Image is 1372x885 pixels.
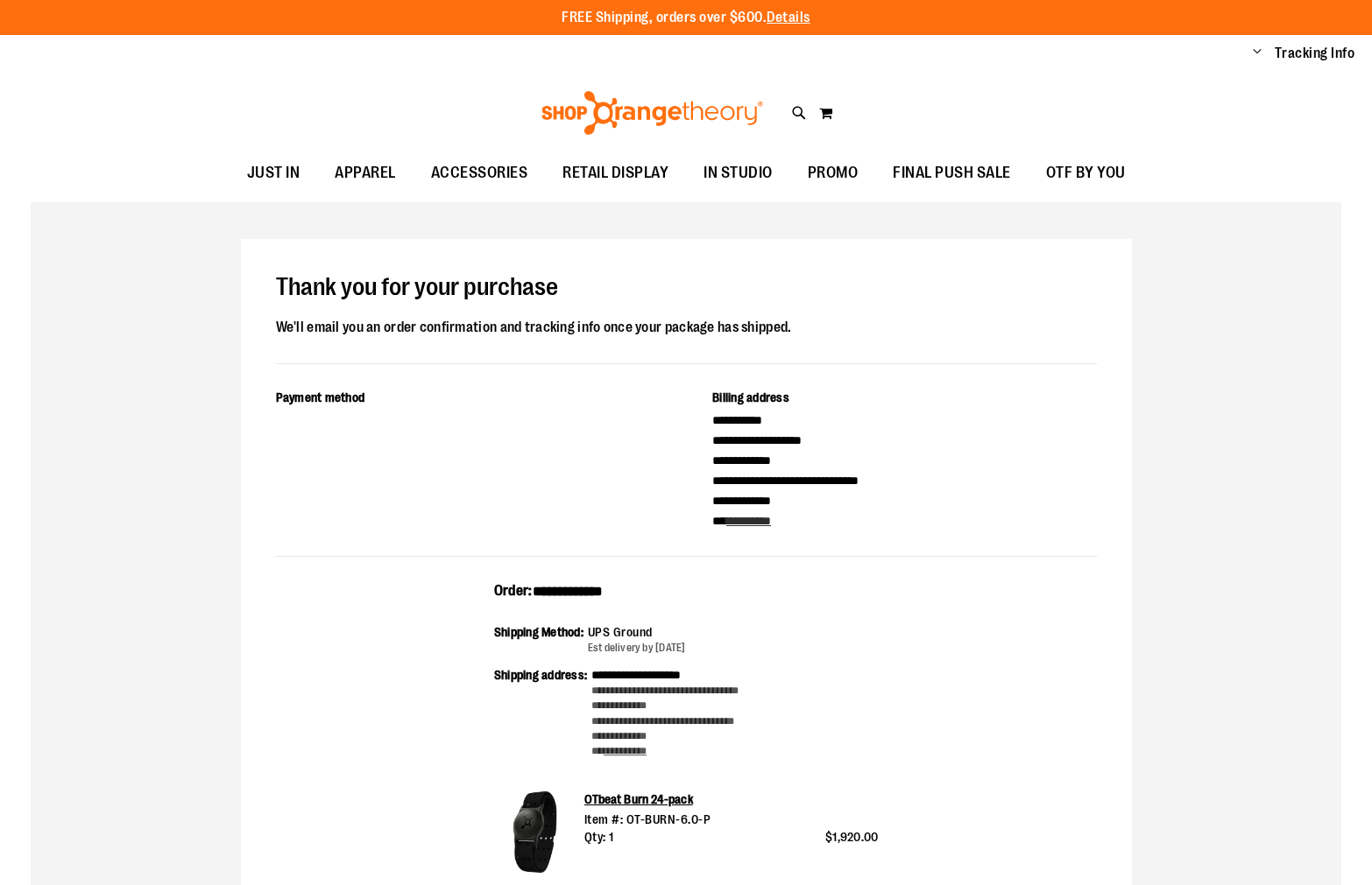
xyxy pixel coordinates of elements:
div: Item #: OT-BURN-6.0-P [584,811,879,828]
a: FINAL PUSH SALE [875,153,1029,193]
span: Qty: 1 [584,828,614,846]
p: FREE Shipping, orders over $600. [562,8,810,28]
button: Account menu [1253,45,1262,62]
a: PROMO [790,153,876,193]
span: IN STUDIO [704,153,773,193]
span: FINAL PUSH SALE [893,153,1011,193]
div: UPS Ground [588,623,686,641]
div: Payment method [276,389,661,411]
div: We'll email you an order confirmation and tracking info once your package has shipped. [276,316,1097,339]
a: OTbeat Burn 24-pack [584,792,693,806]
img: Shop Orangetheory [539,91,766,135]
span: $1,920.00 [825,830,878,844]
a: Details [767,10,810,25]
div: Billing address [712,389,1097,411]
span: Est delivery by [DATE] [588,642,686,654]
span: RETAIL DISPLAY [562,153,668,193]
a: APPAREL [317,153,414,193]
a: ACCESSORIES [414,153,546,193]
span: PROMO [808,153,859,193]
a: RETAIL DISPLAY [545,153,686,193]
a: Tracking Info [1275,44,1355,63]
h1: Thank you for your purchase [276,274,1097,302]
img: OTbeat Burn 24-pack [494,791,576,873]
span: JUST IN [247,153,301,193]
span: APPAREL [335,153,396,193]
div: Shipping address: [494,666,591,759]
span: ACCESSORIES [431,153,528,193]
a: IN STUDIO [686,153,790,193]
a: JUST IN [230,153,318,193]
a: OTF BY YOU [1029,153,1143,193]
div: Order: [494,581,879,613]
span: OTF BY YOU [1046,153,1126,193]
div: Shipping Method: [494,623,588,656]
